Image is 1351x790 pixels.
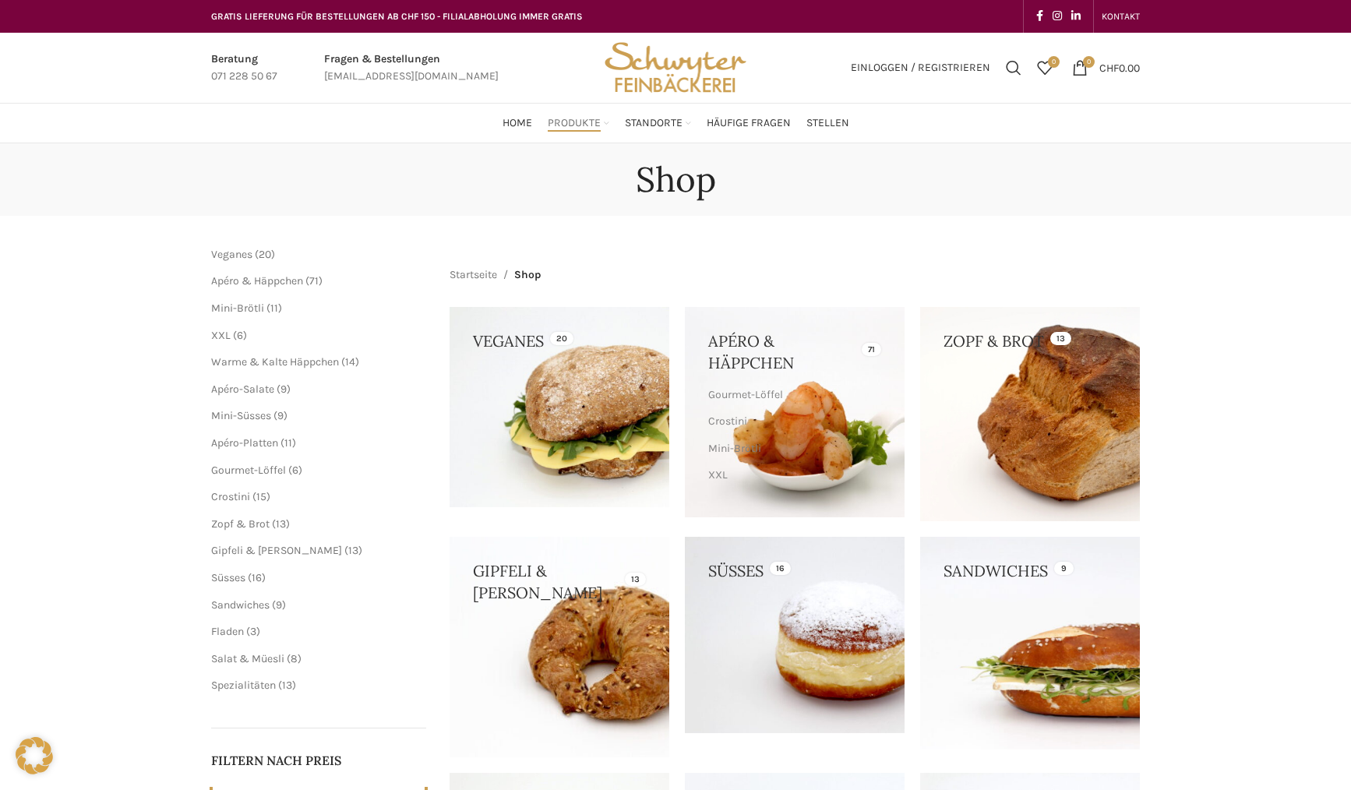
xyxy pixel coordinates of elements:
a: Sandwiches [211,598,270,612]
a: Startseite [450,266,497,284]
a: Infobox link [324,51,499,86]
a: 0 CHF0.00 [1064,52,1148,83]
a: Apéro-Platten [211,436,278,450]
a: Facebook social link [1032,5,1048,27]
a: Produkte [548,108,609,139]
span: 15 [256,490,266,503]
a: Site logo [599,60,752,73]
span: 0 [1048,56,1060,68]
span: Home [503,116,532,131]
bdi: 0.00 [1099,61,1140,74]
span: Shop [514,266,541,284]
span: 6 [237,329,243,342]
span: 13 [276,517,286,531]
a: Zopf & Brot [211,517,270,531]
span: Standorte [625,116,683,131]
span: 13 [348,544,358,557]
a: Veganes [211,248,252,261]
span: CHF [1099,61,1119,74]
a: XXL [211,329,231,342]
a: Mini-Brötli [708,436,877,462]
span: 0 [1083,56,1095,68]
span: Häufige Fragen [707,116,791,131]
span: Stellen [806,116,849,131]
nav: Breadcrumb [450,266,541,284]
h5: Filtern nach Preis [211,752,426,769]
a: Einloggen / Registrieren [843,52,998,83]
span: 9 [280,383,287,396]
span: Produkte [548,116,601,131]
span: KONTAKT [1102,11,1140,22]
a: Warme & Kalte Häppchen [708,488,877,515]
a: Gourmet-Löffel [211,464,286,477]
a: Linkedin social link [1067,5,1085,27]
div: Main navigation [203,108,1148,139]
a: Apéro-Salate [211,383,274,396]
span: 14 [345,355,355,369]
a: Mini-Brötli [211,302,264,315]
span: 3 [250,625,256,638]
span: 20 [259,248,271,261]
a: Suchen [998,52,1029,83]
a: Standorte [625,108,691,139]
div: Secondary navigation [1094,1,1148,32]
a: Mini-Süsses [211,409,271,422]
a: Crostini [211,490,250,503]
span: 71 [309,274,319,287]
a: Apéro & Häppchen [211,274,303,287]
a: Home [503,108,532,139]
a: Fladen [211,625,244,638]
span: 13 [282,679,292,692]
span: 8 [291,652,298,665]
a: KONTAKT [1102,1,1140,32]
a: XXL [708,462,877,488]
h1: Shop [636,159,716,200]
span: GRATIS LIEFERUNG FÜR BESTELLUNGEN AB CHF 150 - FILIALABHOLUNG IMMER GRATIS [211,11,583,22]
span: 6 [292,464,298,477]
a: Gipfeli & [PERSON_NAME] [211,544,342,557]
a: Häufige Fragen [707,108,791,139]
span: 11 [270,302,278,315]
a: Warme & Kalte Häppchen [211,355,339,369]
span: 11 [284,436,292,450]
a: Instagram social link [1048,5,1067,27]
img: Bäckerei Schwyter [599,33,752,103]
span: 16 [252,571,262,584]
a: Crostini [708,408,877,435]
a: Stellen [806,108,849,139]
span: 9 [276,598,282,612]
span: 9 [277,409,284,422]
a: Süsses [211,571,245,584]
a: Gourmet-Löffel [708,382,877,408]
span: Einloggen / Registrieren [851,62,990,73]
a: Salat & Müesli [211,652,284,665]
a: Infobox link [211,51,277,86]
div: Meine Wunschliste [1029,52,1060,83]
a: 0 [1029,52,1060,83]
a: Spezialitäten [211,679,276,692]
